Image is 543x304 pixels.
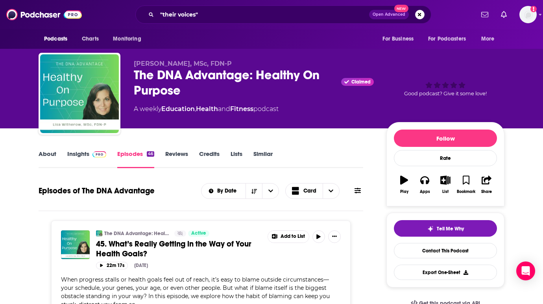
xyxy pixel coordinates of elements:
div: Open Intercom Messenger [516,261,535,280]
span: Card [303,188,316,194]
span: By Date [217,188,239,194]
a: Active [188,230,209,237]
button: Choose View [285,183,340,199]
a: Fitness [230,105,253,113]
img: The DNA Advantage: Healthy On Purpose [40,54,119,133]
span: New [394,5,408,12]
span: For Business [382,33,414,44]
div: Apps [420,189,430,194]
div: Rate [394,150,497,166]
span: , [195,105,196,113]
div: Search podcasts, credits, & more... [135,6,431,24]
a: Reviews [165,150,188,168]
span: Claimed [351,80,371,84]
img: The DNA Advantage: Healthy On Purpose [96,230,102,237]
button: open menu [377,32,423,46]
button: open menu [476,32,504,46]
button: open menu [201,188,246,194]
a: Show notifications dropdown [498,8,510,21]
svg: Add a profile image [530,6,537,12]
span: Active [191,230,206,237]
button: open menu [39,32,78,46]
a: About [39,150,56,168]
button: open menu [107,32,151,46]
a: Episodes46 [117,150,154,168]
div: Share [481,189,492,194]
button: Open AdvancedNew [369,10,409,19]
span: Open Advanced [373,13,405,17]
div: Play [400,189,408,194]
img: 45. What’s Really Getting in the Way of Your Health Goals? [61,230,90,259]
button: open menu [262,184,279,198]
button: Show More Button [268,231,309,243]
div: Bookmark [457,189,475,194]
a: Similar [253,150,273,168]
button: Play [394,171,414,199]
div: 46 [147,151,154,157]
span: Logged in as jillgoldstein [519,6,537,23]
h1: Episodes of The DNA Advantage [39,186,155,196]
a: Credits [199,150,220,168]
button: List [435,171,456,199]
span: Good podcast? Give it some love! [404,91,487,96]
div: [DATE] [134,263,148,268]
span: More [481,33,495,44]
a: Education [161,105,195,113]
img: Podchaser Pro [92,151,106,158]
span: Tell Me Why [437,226,464,232]
a: 45. What’s Really Getting in the Way of Your Health Goals? [96,239,262,259]
button: Bookmark [456,171,476,199]
a: Health [196,105,218,113]
span: For Podcasters [428,33,466,44]
button: Sort Direction [246,184,262,198]
div: List [442,189,449,194]
span: 45. What’s Really Getting in the Way of Your Health Goals? [96,239,251,259]
img: Podchaser - Follow, Share and Rate Podcasts [6,7,82,22]
div: A weekly podcast [134,104,279,114]
span: Add to List [281,234,305,239]
span: Podcasts [44,33,67,44]
button: Follow [394,130,497,147]
a: Contact This Podcast [394,243,497,258]
a: The DNA Advantage: Healthy On Purpose [104,230,169,237]
button: Show profile menu [519,6,537,23]
button: Apps [414,171,435,199]
div: Good podcast? Give it some love! [386,60,504,109]
button: Export One-Sheet [394,265,497,280]
a: Charts [77,32,103,46]
h2: Choose List sort [201,183,279,199]
a: Lists [231,150,242,168]
img: tell me why sparkle [427,226,434,232]
button: open menu [423,32,477,46]
button: Share [477,171,497,199]
a: Show notifications dropdown [478,8,491,21]
span: and [218,105,230,113]
span: Charts [82,33,99,44]
button: Show More Button [328,230,341,243]
a: InsightsPodchaser Pro [67,150,106,168]
img: User Profile [519,6,537,23]
span: [PERSON_NAME], MSc, FDN-P [134,60,232,67]
button: 22m 17s [96,262,128,269]
span: Monitoring [113,33,141,44]
button: tell me why sparkleTell Me Why [394,220,497,237]
input: Search podcasts, credits, & more... [157,8,369,21]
